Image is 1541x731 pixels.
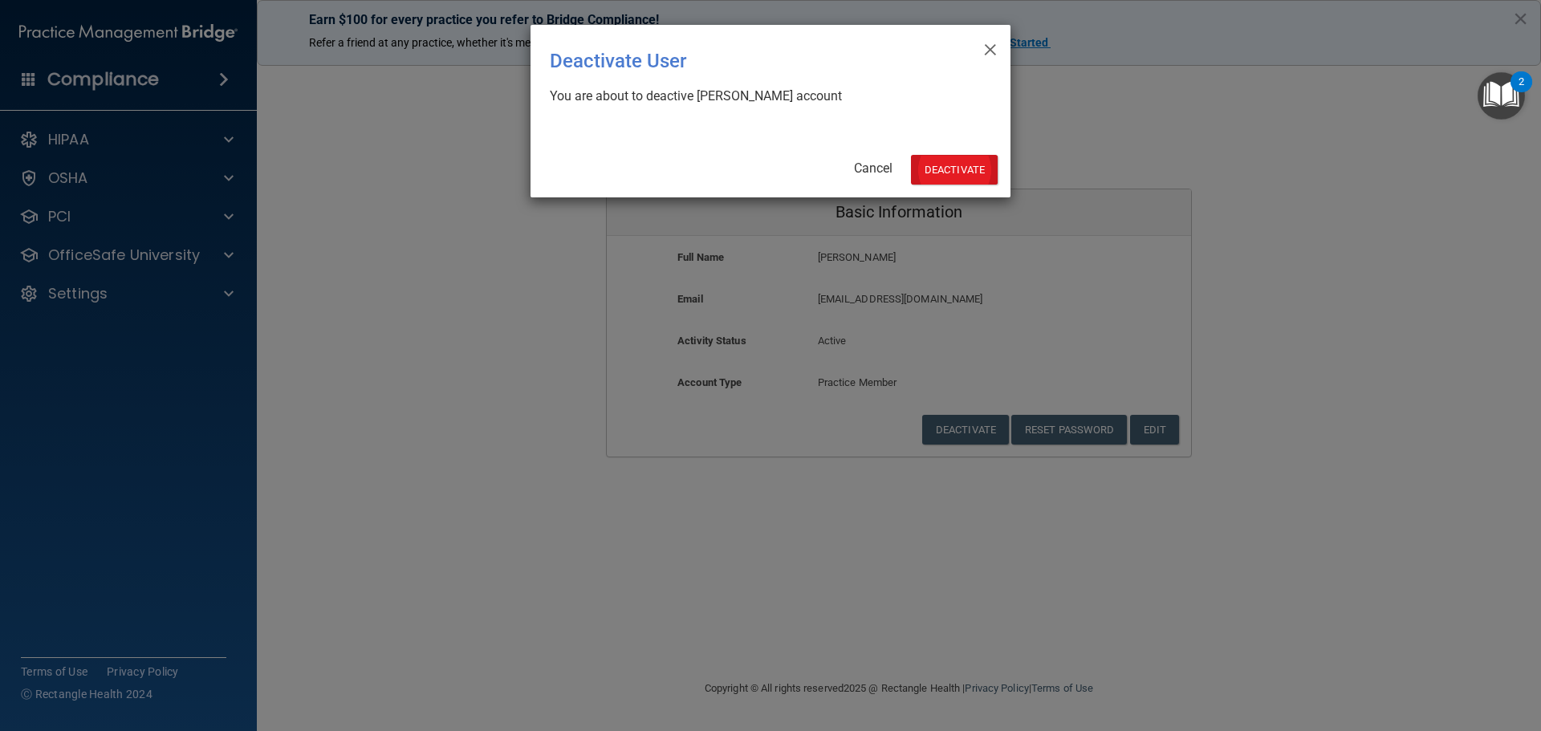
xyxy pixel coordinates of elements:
[983,31,998,63] span: ×
[1519,82,1524,103] div: 2
[911,155,998,185] button: Deactivate
[1478,72,1525,120] button: Open Resource Center, 2 new notifications
[550,87,978,105] div: You are about to deactive [PERSON_NAME] account
[854,160,892,176] a: Cancel
[550,38,925,84] div: Deactivate User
